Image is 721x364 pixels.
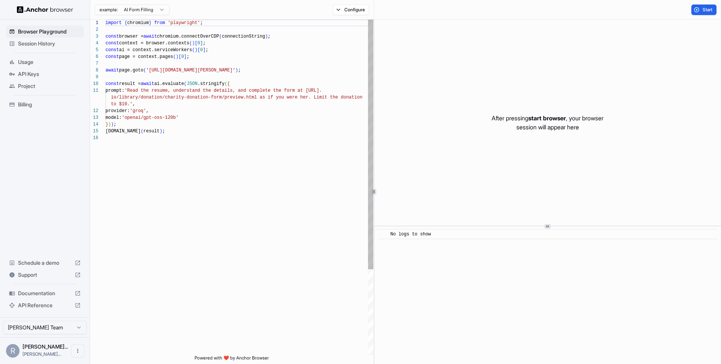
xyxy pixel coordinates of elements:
span: 'playwright' [168,20,200,26]
span: await [143,34,157,39]
span: ; [114,122,116,127]
span: 0 [181,54,184,59]
span: from [154,20,165,26]
span: Rafael Nascimento [23,343,68,350]
div: Session History [6,38,84,50]
span: ; [238,68,241,73]
span: ( [173,54,176,59]
span: io/library/donation/charity-donation-form/preview. [111,95,246,100]
span: context = browser.contexts [119,41,189,46]
span: ( [141,129,143,134]
button: Configure [333,5,369,15]
span: 0 [198,41,200,46]
div: 1 [90,20,98,26]
span: ) [176,54,178,59]
div: Schedule a demo [6,257,84,269]
span: await [106,68,119,73]
button: Start [691,5,716,15]
div: API Keys [6,68,84,80]
div: 7 [90,60,98,67]
div: 10 [90,80,98,87]
span: rafael@revbridge.ai [23,351,61,357]
div: 6 [90,53,98,60]
div: 9 [90,74,98,80]
span: ; [203,41,205,46]
span: 0 [200,47,203,53]
div: 3 [90,33,98,40]
span: '[URL][DOMAIN_NAME][PERSON_NAME]' [146,68,235,73]
span: [ [198,47,200,53]
span: Schedule a demo [18,259,72,267]
span: ( [143,68,146,73]
span: connectionString [222,34,265,39]
span: [ [178,54,181,59]
span: ] [184,54,187,59]
span: ] [203,47,205,53]
span: [DOMAIN_NAME] [106,129,141,134]
span: lete the form at [URL]. [259,88,322,93]
div: R [6,344,20,358]
span: provider: [106,108,130,114]
span: API Keys [18,70,81,78]
div: 2 [90,26,98,33]
span: 'openai/gpt-oss-120b' [122,115,178,120]
span: ; [268,34,270,39]
span: await [141,81,154,86]
span: const [106,47,119,53]
span: ( [184,81,187,86]
span: page = context.pages [119,54,173,59]
img: Anchor Logo [17,6,73,13]
div: 15 [90,128,98,135]
div: API Reference [6,299,84,311]
div: 4 [90,40,98,47]
span: const [106,41,119,46]
span: const [106,54,119,59]
span: result = [119,81,141,86]
span: import [106,20,122,26]
span: Session History [18,40,81,47]
span: ( [192,47,195,53]
span: const [106,81,119,86]
span: browser = [119,34,143,39]
span: , [146,108,149,114]
span: [ [195,41,198,46]
span: ai.evaluate [154,81,184,86]
span: ) [195,47,198,53]
span: chromium [127,20,149,26]
span: JSON [187,81,198,86]
div: Support [6,269,84,281]
span: ) [160,129,162,134]
div: 11 [90,87,98,94]
div: 5 [90,47,98,53]
span: Documentation [18,290,72,297]
span: } [106,122,108,127]
span: ai = context.serviceWorkers [119,47,192,53]
span: ​ [381,231,385,238]
span: to $10.' [111,102,133,107]
span: ) [192,41,195,46]
div: 12 [90,108,98,114]
span: ) [108,122,111,127]
span: const [106,34,119,39]
span: Billing [18,101,81,108]
span: { [124,20,127,26]
div: 14 [90,121,98,128]
div: 16 [90,135,98,141]
button: Open menu [71,344,84,358]
span: 'Read the resume, understand the details, and comp [124,88,259,93]
span: Browser Playground [18,28,81,35]
span: page.goto [119,68,143,73]
span: Support [18,271,72,279]
span: Project [18,82,81,90]
span: start browser [528,114,566,122]
span: ) [235,68,238,73]
div: 8 [90,67,98,74]
span: Powered with ❤️ by Anchor Browser [195,355,269,364]
span: model: [106,115,122,120]
div: 13 [90,114,98,121]
div: Usage [6,56,84,68]
span: 'groq' [130,108,146,114]
div: Project [6,80,84,92]
span: ; [205,47,208,53]
span: ; [162,129,165,134]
